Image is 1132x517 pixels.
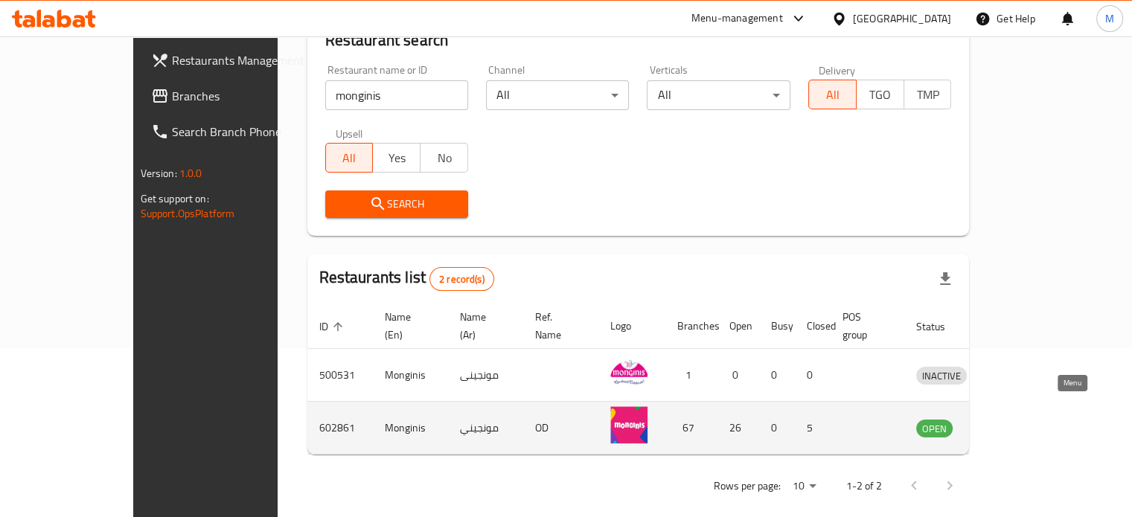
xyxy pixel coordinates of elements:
[179,164,202,183] span: 1.0.0
[795,402,831,455] td: 5
[337,195,456,213] span: Search
[610,406,647,443] img: Monginis
[916,420,953,437] span: OPEN
[904,80,952,109] button: TMP
[815,84,851,106] span: All
[319,318,348,335] span: ID
[759,304,795,349] th: Busy
[141,204,235,223] a: Support.OpsPlatform
[139,78,322,114] a: Branches
[916,367,967,385] span: INACTIVE
[927,261,963,297] div: Export file
[139,42,322,78] a: Restaurants Management
[307,349,373,402] td: 500531
[717,304,759,349] th: Open
[141,164,177,183] span: Version:
[172,51,310,69] span: Restaurants Management
[665,304,717,349] th: Branches
[307,304,1036,455] table: enhanced table
[598,304,665,349] th: Logo
[172,87,310,105] span: Branches
[373,349,448,402] td: Monginis
[429,267,494,291] div: Total records count
[795,304,831,349] th: Closed
[385,308,430,344] span: Name (En)
[863,84,898,106] span: TGO
[420,143,468,173] button: No
[853,10,951,27] div: [GEOGRAPHIC_DATA]
[1105,10,1114,27] span: M
[336,128,363,138] label: Upsell
[759,402,795,455] td: 0
[448,402,523,455] td: مونجيني
[460,308,505,344] span: Name (Ar)
[665,349,717,402] td: 1
[325,143,374,173] button: All
[426,147,462,169] span: No
[691,10,783,28] div: Menu-management
[307,402,373,455] td: 602861
[523,402,598,455] td: OD
[319,266,494,291] h2: Restaurants list
[856,80,904,109] button: TGO
[808,80,857,109] button: All
[325,29,952,51] h2: Restaurant search
[448,349,523,402] td: مونجينى
[916,367,967,385] div: INACTIVE
[141,189,209,208] span: Get support on:
[535,308,581,344] span: Ref. Name
[910,84,946,106] span: TMP
[139,114,322,150] a: Search Branch Phone
[795,349,831,402] td: 0
[819,65,856,75] label: Delivery
[325,190,468,218] button: Search
[172,123,310,141] span: Search Branch Phone
[610,353,647,391] img: Monginis
[916,318,965,335] span: Status
[842,308,886,344] span: POS group
[717,402,759,455] td: 26
[717,349,759,402] td: 0
[845,477,881,495] p: 1-2 of 2
[372,143,420,173] button: Yes
[786,475,822,498] div: Rows per page:
[430,272,493,286] span: 2 record(s)
[759,349,795,402] td: 0
[379,147,415,169] span: Yes
[373,402,448,455] td: Monginis
[647,80,790,110] div: All
[332,147,368,169] span: All
[486,80,629,110] div: All
[325,80,468,110] input: Search for restaurant name or ID..
[665,402,717,455] td: 67
[713,477,780,495] p: Rows per page:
